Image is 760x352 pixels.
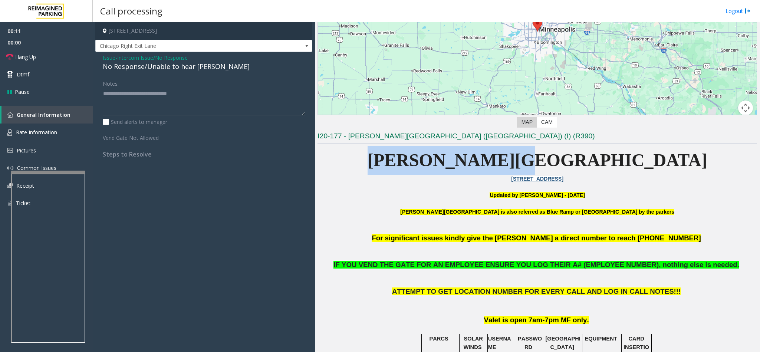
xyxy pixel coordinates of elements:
[101,131,187,142] label: Vend Gate Not Allowed
[7,200,12,207] img: 'icon'
[115,54,188,61] span: -
[372,234,701,242] span: For significant issues kindly give the [PERSON_NAME] a direct number to reach [PHONE_NUMBER]
[103,151,305,158] h4: Steps to Resolve
[15,53,36,61] span: Hang Up
[7,129,12,136] img: 'icon'
[7,112,13,118] img: 'icon'
[103,62,305,72] div: No Response/Unable to hear [PERSON_NAME]
[488,336,511,350] span: USERNAME
[537,117,557,128] label: CAM
[518,336,542,350] span: PASSWORD
[103,77,119,88] label: Notes:
[7,148,13,153] img: 'icon'
[17,70,29,78] span: Dtmf
[738,101,753,115] button: Map camera controls
[392,287,681,295] span: ATTEMPT TO GET LOCATION NUMBER FOR EVERY CALL AND LOG IN CALL NOTES!!!
[103,54,115,62] span: Issue
[517,117,537,128] label: Map
[15,88,30,96] span: Pause
[533,18,542,32] div: 800 East 28th Street, Minneapolis, MN
[320,115,344,124] img: Google
[511,176,563,182] a: [STREET_ADDRESS]
[464,336,483,350] span: SOLAR WINDS
[7,183,13,188] img: 'icon'
[585,336,617,342] span: EQUIPMENT
[96,40,269,52] span: Chicago Right Exit Lane
[400,209,674,215] b: [PERSON_NAME][GEOGRAPHIC_DATA] is also referred as Blue Ramp or [GEOGRAPHIC_DATA] by the parkers
[95,22,312,40] h4: [STREET_ADDRESS]
[726,7,751,15] a: Logout
[117,54,188,62] span: Intercom Issue/No Response
[1,106,93,124] a: General Information
[429,336,448,342] span: PARCS
[96,2,166,20] h3: Call processing
[745,7,751,15] img: logout
[545,336,580,350] span: [GEOGRAPHIC_DATA]
[333,261,737,269] span: IF YOU VEND THE GATE FOR AN EMPLOYEE ENSURE YOU LOG THEIR A# (EMPLOYEE NUMBER), nothing else is n...
[484,316,589,324] span: Valet is open 7am-7pm MF only.
[103,118,167,126] label: Send alerts to manager
[16,129,57,136] span: Rate Information
[17,111,70,118] span: General Information
[7,165,13,171] img: 'icon'
[320,115,344,124] a: Open this area in Google Maps (opens a new window)
[490,192,585,198] font: Updated by [PERSON_NAME] - [DATE]
[17,164,56,171] span: Common Issues
[368,150,707,170] span: [PERSON_NAME][GEOGRAPHIC_DATA]
[17,147,36,154] span: Pictures
[737,261,739,269] span: .
[318,131,757,144] h3: I20-177 - [PERSON_NAME][GEOGRAPHIC_DATA] ([GEOGRAPHIC_DATA]) (I) (R390)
